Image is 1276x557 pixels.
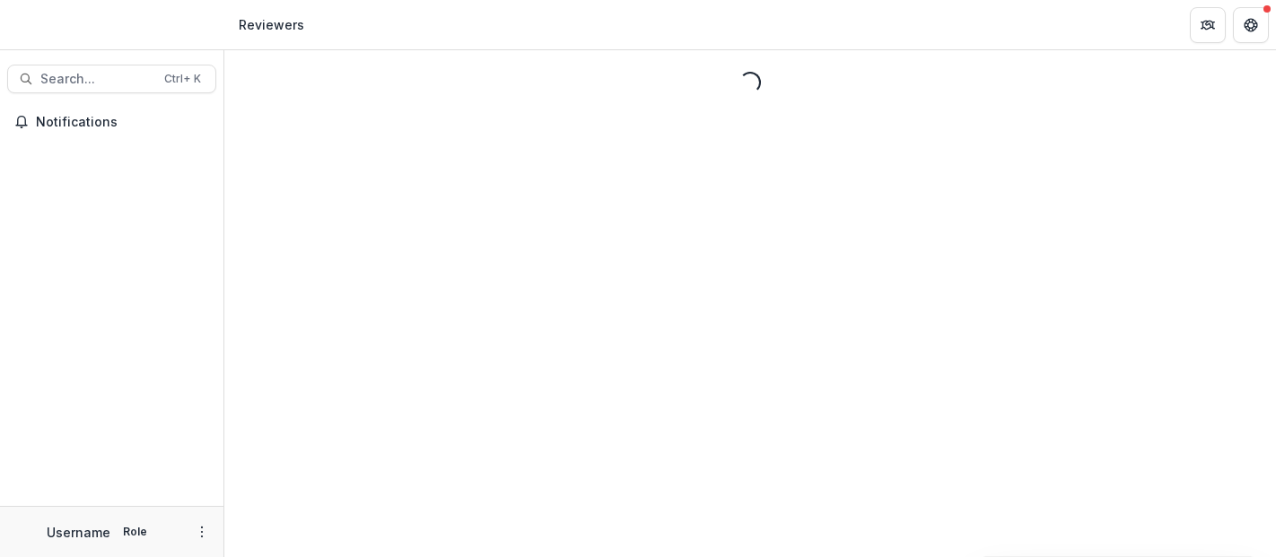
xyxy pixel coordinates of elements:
button: Partners [1190,7,1226,43]
div: Ctrl + K [161,69,205,89]
span: Notifications [36,115,209,130]
p: Username [47,523,110,542]
nav: breadcrumb [232,12,311,38]
p: Role [118,524,153,540]
div: Reviewers [239,15,304,34]
button: Get Help [1233,7,1269,43]
button: Search... [7,65,216,93]
span: Search... [40,72,153,87]
button: More [191,521,213,543]
button: Notifications [7,108,216,136]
